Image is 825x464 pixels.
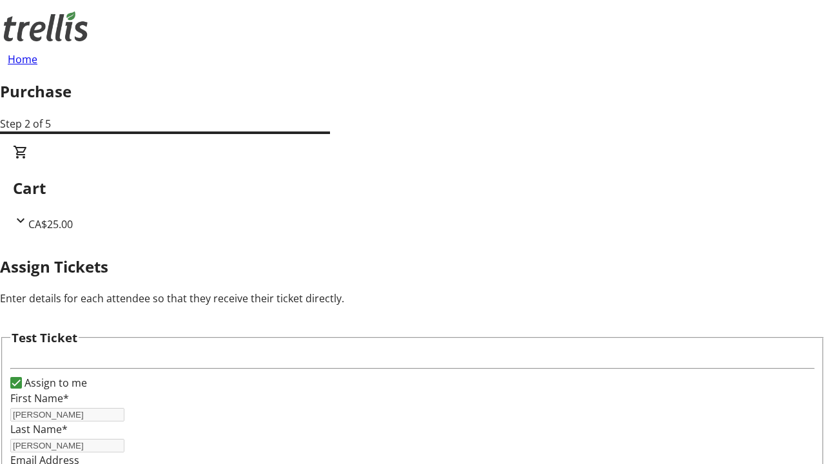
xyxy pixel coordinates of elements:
[13,177,812,200] h2: Cart
[22,375,87,391] label: Assign to me
[28,217,73,231] span: CA$25.00
[10,391,69,405] label: First Name*
[12,329,77,347] h3: Test Ticket
[13,144,812,232] div: CartCA$25.00
[10,422,68,436] label: Last Name*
